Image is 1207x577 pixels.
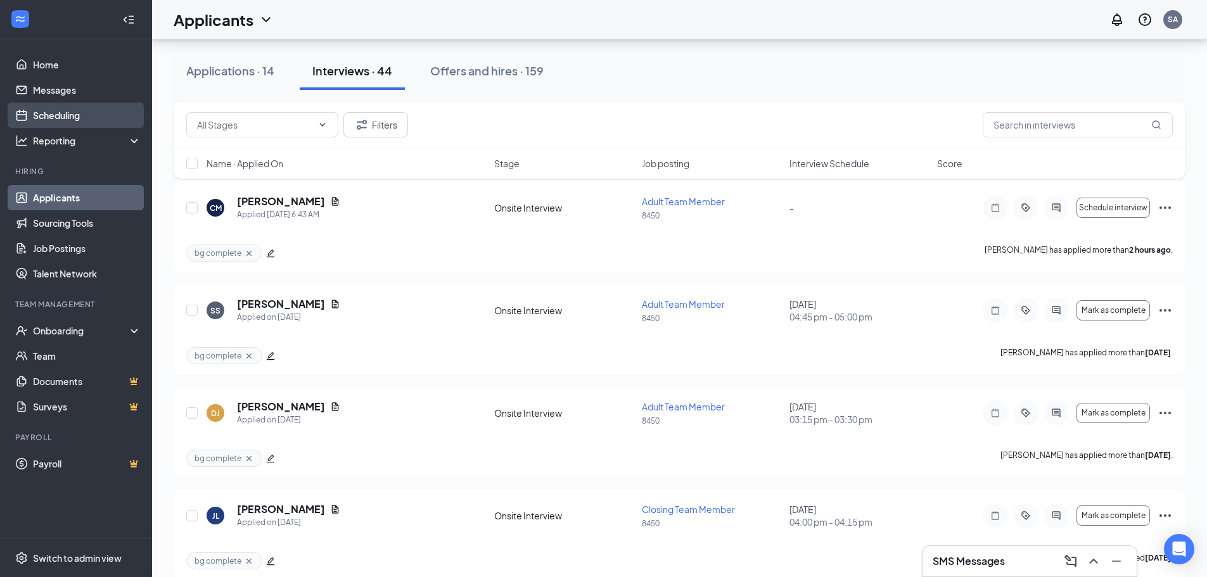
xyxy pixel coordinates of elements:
[330,402,340,412] svg: Document
[494,304,634,317] div: Onsite Interview
[244,556,254,566] svg: Cross
[1063,554,1078,569] svg: ComposeMessage
[312,63,392,79] div: Interviews · 44
[33,552,122,564] div: Switch to admin view
[237,414,340,426] div: Applied on [DATE]
[1106,551,1127,571] button: Minimize
[1137,12,1153,27] svg: QuestionInfo
[789,503,929,528] div: [DATE]
[195,555,241,566] span: bg complete
[1049,203,1064,213] svg: ActiveChat
[33,394,141,419] a: SurveysCrown
[33,210,141,236] a: Sourcing Tools
[1158,200,1173,215] svg: Ellipses
[197,118,312,132] input: All Stages
[1086,554,1101,569] svg: ChevronUp
[937,157,962,170] span: Score
[642,157,689,170] span: Job posting
[494,509,634,522] div: Onsite Interview
[1082,511,1146,520] span: Mark as complete
[1061,551,1081,571] button: ComposeMessage
[1082,306,1146,315] span: Mark as complete
[1000,347,1173,364] p: [PERSON_NAME] has applied more than .
[1083,551,1104,571] button: ChevronUp
[988,203,1003,213] svg: Note
[195,248,241,258] span: bg complete
[642,518,782,529] p: 8450
[430,63,544,79] div: Offers and hires · 159
[1018,305,1033,315] svg: ActiveTag
[174,9,253,30] h1: Applicants
[1018,408,1033,418] svg: ActiveTag
[15,432,139,443] div: Payroll
[642,196,725,207] span: Adult Team Member
[1018,203,1033,213] svg: ActiveTag
[642,504,735,515] span: Closing Team Member
[494,157,520,170] span: Stage
[789,400,929,426] div: [DATE]
[15,299,139,310] div: Team Management
[1145,553,1171,562] b: [DATE]
[642,401,725,412] span: Adult Team Member
[642,415,782,426] p: 8450
[266,454,275,463] span: edit
[494,201,634,214] div: Onsite Interview
[1049,408,1064,418] svg: ActiveChat
[494,407,634,419] div: Onsite Interview
[789,157,869,170] span: Interview Schedule
[983,112,1173,137] input: Search in interviews
[988,510,1003,521] svg: Note
[266,352,275,360] span: edit
[210,305,220,316] div: SS
[1049,305,1064,315] svg: ActiveChat
[1129,245,1171,255] b: 2 hours ago
[1076,505,1150,526] button: Mark as complete
[642,298,725,310] span: Adult Team Member
[195,453,241,464] span: bg complete
[33,324,131,337] div: Onboarding
[207,157,283,170] span: Name · Applied On
[642,210,782,221] p: 8450
[1145,450,1171,460] b: [DATE]
[1082,409,1146,417] span: Mark as complete
[1168,14,1178,25] div: SA
[33,77,141,103] a: Messages
[266,249,275,258] span: edit
[1151,120,1161,130] svg: MagnifyingGlass
[212,510,219,521] div: JL
[985,244,1173,262] p: [PERSON_NAME] has applied more than .
[354,117,369,132] svg: Filter
[1076,300,1150,320] button: Mark as complete
[1018,510,1033,521] svg: ActiveTag
[33,185,141,210] a: Applicants
[195,350,241,361] span: bg complete
[237,297,325,311] h5: [PERSON_NAME]
[988,305,1003,315] svg: Note
[1158,303,1173,318] svg: Ellipses
[244,351,254,361] svg: Cross
[266,557,275,566] span: edit
[1049,510,1064,521] svg: ActiveChat
[244,453,254,464] svg: Cross
[15,552,28,564] svg: Settings
[1164,534,1194,564] div: Open Intercom Messenger
[33,52,141,77] a: Home
[1000,450,1173,467] p: [PERSON_NAME] has applied more than .
[1076,198,1150,218] button: Schedule interview
[15,134,28,147] svg: Analysis
[237,400,325,414] h5: [PERSON_NAME]
[237,194,325,208] h5: [PERSON_NAME]
[789,516,929,528] span: 04:00 pm - 04:15 pm
[14,13,27,25] svg: WorkstreamLogo
[210,203,222,213] div: CM
[259,12,274,27] svg: ChevronDown
[33,451,141,476] a: PayrollCrown
[15,324,28,337] svg: UserCheck
[642,313,782,324] p: 8450
[1158,405,1173,421] svg: Ellipses
[1109,554,1124,569] svg: Minimize
[211,408,220,419] div: DJ
[343,112,408,137] button: Filter Filters
[33,134,142,147] div: Reporting
[33,236,141,261] a: Job Postings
